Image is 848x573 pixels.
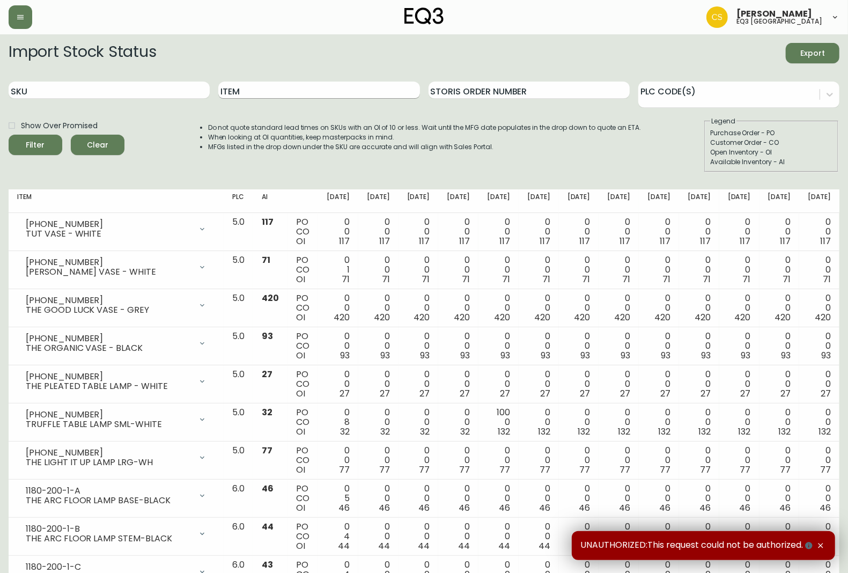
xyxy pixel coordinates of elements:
[262,254,270,266] span: 71
[579,502,591,514] span: 46
[647,293,670,322] div: 0 0
[367,370,390,399] div: 0 0
[459,502,470,514] span: 46
[26,219,191,229] div: [PHONE_NUMBER]
[407,293,430,322] div: 0 0
[487,446,510,475] div: 0 0
[399,189,439,213] th: [DATE]
[500,349,510,362] span: 93
[296,273,305,285] span: OI
[728,446,751,475] div: 0 0
[17,332,215,355] div: [PHONE_NUMBER]THE ORGANIC VASE - BLACK
[775,311,791,324] span: 420
[338,502,350,514] span: 46
[26,496,191,505] div: THE ARC FLOOR LAMP BASE-BLACK
[581,349,591,362] span: 93
[768,255,791,284] div: 0 0
[740,464,751,476] span: 77
[679,189,719,213] th: [DATE]
[422,273,430,285] span: 71
[17,370,215,393] div: [PHONE_NUMBER]THE PLEATED TABLE LAMP - WHITE
[728,370,751,399] div: 0 0
[768,408,791,437] div: 0 0
[296,446,309,475] div: PO CO
[296,349,305,362] span: OI
[662,273,670,285] span: 71
[688,293,711,322] div: 0 0
[620,464,630,476] span: 77
[768,217,791,246] div: 0 0
[780,235,791,247] span: 117
[728,255,751,284] div: 0 0
[710,116,736,126] legend: Legend
[447,484,470,513] div: 0 0
[808,446,831,475] div: 0 0
[296,484,309,513] div: PO CO
[808,217,831,246] div: 0 0
[17,255,215,279] div: [PHONE_NUMBER][PERSON_NAME] VASE - WHITE
[658,425,670,438] span: 132
[447,217,470,246] div: 0 0
[661,349,670,362] span: 93
[374,311,390,324] span: 420
[487,408,510,437] div: 100 0
[607,293,630,322] div: 0 0
[447,293,470,322] div: 0 0
[499,464,510,476] span: 77
[382,273,390,285] span: 71
[380,425,390,438] span: 32
[538,425,550,438] span: 132
[327,332,350,361] div: 0 0
[262,406,272,418] span: 32
[607,217,630,246] div: 0 0
[567,217,591,246] div: 0 0
[224,480,253,518] td: 6.0
[502,273,510,285] span: 71
[9,43,156,63] h2: Import Stock Status
[688,446,711,475] div: 0 0
[224,403,253,442] td: 5.0
[447,446,470,475] div: 0 0
[367,255,390,284] div: 0 0
[567,484,591,513] div: 0 0
[380,387,390,400] span: 27
[559,189,599,213] th: [DATE]
[224,213,253,251] td: 5.0
[808,484,831,513] div: 0 0
[527,293,550,322] div: 0 0
[26,229,191,239] div: TUT VASE - WHITE
[688,217,711,246] div: 0 0
[527,370,550,399] div: 0 0
[688,370,711,399] div: 0 0
[736,10,812,18] span: [PERSON_NAME]
[541,349,550,362] span: 93
[688,255,711,284] div: 0 0
[367,408,390,437] div: 0 0
[296,370,309,399] div: PO CO
[262,444,272,457] span: 77
[494,311,510,324] span: 420
[379,464,390,476] span: 77
[296,311,305,324] span: OI
[26,448,191,458] div: [PHONE_NUMBER]
[768,446,791,475] div: 0 0
[706,6,728,28] img: ed8259e910cb9901c453033fb9623775
[367,332,390,361] div: 0 0
[741,349,751,362] span: 93
[407,217,430,246] div: 0 0
[540,464,550,476] span: 77
[487,293,510,322] div: 0 0
[808,408,831,437] div: 0 0
[768,484,791,513] div: 0 0
[780,387,791,400] span: 27
[208,142,641,152] li: MFGs listed in the drop down under the SKU are accurate and will align with Sales Portal.
[9,135,62,155] button: Filter
[647,446,670,475] div: 0 0
[701,349,711,362] span: 93
[460,425,470,438] span: 32
[647,255,670,284] div: 0 0
[459,235,470,247] span: 117
[639,189,679,213] th: [DATE]
[342,273,350,285] span: 71
[695,311,711,324] span: 420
